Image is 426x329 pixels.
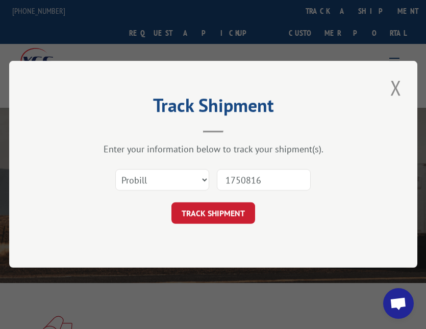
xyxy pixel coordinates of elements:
div: Enter your information below to track your shipment(s). [60,144,366,155]
h2: Track Shipment [60,98,366,118]
button: TRACK SHIPMENT [171,203,255,224]
button: Close modal [387,74,405,102]
input: Number(s) [217,170,311,191]
a: Open chat [383,288,414,319]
